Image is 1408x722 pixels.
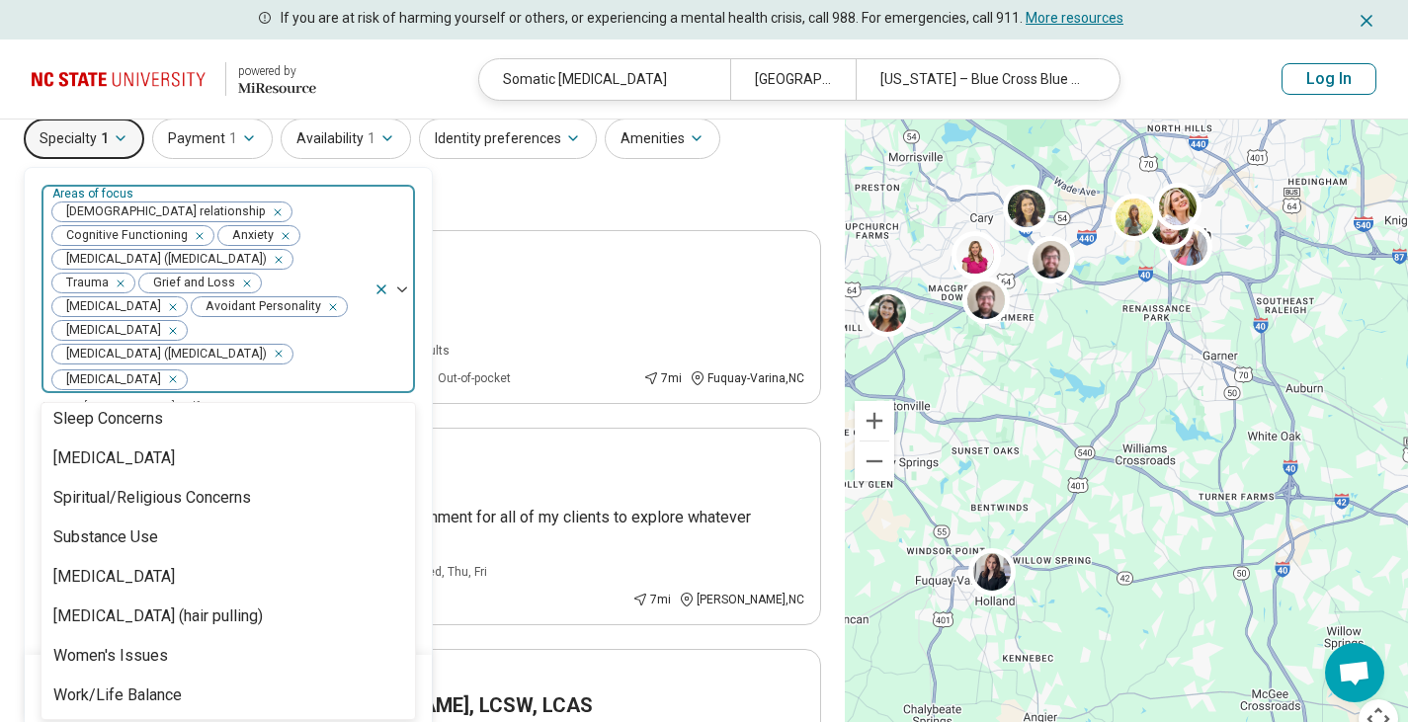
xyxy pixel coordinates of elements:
[53,407,163,431] div: Sleep Concerns
[238,62,316,80] div: powered by
[52,370,167,389] span: [MEDICAL_DATA]
[52,345,273,363] span: [MEDICAL_DATA] ([MEDICAL_DATA])
[52,250,273,269] span: [MEDICAL_DATA] ([MEDICAL_DATA])
[856,59,1107,100] div: [US_STATE] – Blue Cross Blue Shield
[679,591,804,608] div: [PERSON_NAME] , NC
[281,119,411,159] button: Availability1
[52,226,194,245] span: Cognitive Functioning
[32,55,316,103] a: North Carolina State University powered by
[1282,63,1376,95] button: Log In
[1325,643,1384,702] div: Open chat
[139,274,241,292] span: Grief and Loss
[438,369,511,387] span: Out-of-pocket
[632,591,671,608] div: 7 mi
[52,274,115,292] span: Trauma
[152,119,273,159] button: Payment1
[855,441,894,481] button: Zoom out
[32,55,213,103] img: North Carolina State University
[52,187,137,201] label: Areas of focus
[53,525,158,549] div: Substance Use
[53,446,175,470] div: [MEDICAL_DATA]
[419,119,597,159] button: Identity preferences
[690,369,804,387] div: Fuquay-Varina , NC
[1357,8,1376,32] button: Dismiss
[100,506,804,553] p: I focus on creating a welcoming and safe environment for all of my clients to explore whatever qu...
[53,565,175,589] div: [MEDICAL_DATA]
[52,297,167,316] span: [MEDICAL_DATA]
[52,202,272,221] span: [DEMOGRAPHIC_DATA] relationship
[53,604,263,628] div: [MEDICAL_DATA] (hair pulling)
[52,321,167,340] span: [MEDICAL_DATA]
[479,59,730,100] div: Somatic [MEDICAL_DATA]
[643,369,682,387] div: 7 mi
[53,644,168,668] div: Women's Issues
[730,59,856,100] div: [GEOGRAPHIC_DATA], [GEOGRAPHIC_DATA] 27603
[101,128,109,149] span: 1
[41,400,264,414] span: Anxiety, [MEDICAL_DATA], Self-Esteem, etc.
[218,226,280,245] span: Anxiety
[855,401,894,441] button: Zoom in
[53,486,251,510] div: Spiritual/Religious Concerns
[24,119,144,159] button: Specialty1
[1026,10,1123,26] a: More resources
[192,297,327,316] span: Avoidant Personality
[368,128,375,149] span: 1
[100,308,804,332] p: I welcome all clients!
[53,683,182,707] div: Work/Life Balance
[281,8,1123,29] p: If you are at risk of harming yourself or others, or experiencing a mental health crisis, call 98...
[229,128,237,149] span: 1
[605,119,720,159] button: Amenities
